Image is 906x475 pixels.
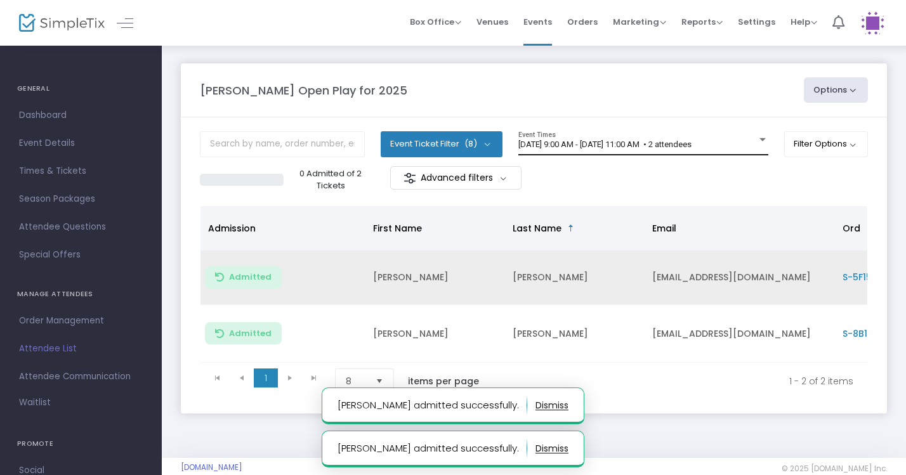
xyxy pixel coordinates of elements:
input: Search by name, order number, email, ip address [200,131,365,157]
span: Events [523,6,552,38]
p: [PERSON_NAME] admitted successfully. [338,438,527,459]
span: [DATE] 9:00 AM - [DATE] 11:00 AM • 2 attendees [518,140,692,149]
span: Admitted [229,272,272,282]
span: Special Offers [19,247,143,263]
h4: PROMOTE [17,431,145,457]
button: Admitted [205,266,282,289]
span: Season Packages [19,191,143,207]
m-panel-title: [PERSON_NAME] Open Play for 2025 [200,82,407,99]
span: Times & Tickets [19,163,143,179]
button: Filter Options [784,131,869,157]
span: © 2025 [DOMAIN_NAME] Inc. [782,464,887,474]
button: Options [804,77,869,103]
td: [EMAIL_ADDRESS][DOMAIN_NAME] [645,251,835,305]
span: Email [652,222,676,235]
td: [PERSON_NAME] [365,305,505,363]
span: Dashboard [19,107,143,124]
label: items per page [408,375,479,387]
span: Page 1 [254,368,278,387]
td: [PERSON_NAME] [505,251,645,305]
span: Admitted [229,329,272,339]
span: Marketing [613,16,666,28]
span: Admission [208,222,256,235]
td: [PERSON_NAME] [505,305,645,363]
button: dismiss [535,395,568,415]
span: Order Management [19,313,143,329]
span: First Name [373,222,422,235]
span: Last Name [513,222,561,235]
kendo-pager-info: 1 - 2 of 2 items [506,368,853,394]
div: Data table [200,206,867,363]
button: Admitted [205,322,282,344]
span: Venues [476,6,508,38]
span: Waitlist [19,396,51,409]
h4: GENERAL [17,76,145,101]
span: Attendee List [19,341,143,357]
span: Box Office [410,16,461,28]
button: dismiss [535,438,568,459]
button: Select [371,369,388,393]
span: (8) [464,139,477,149]
m-button: Advanced filters [390,166,522,190]
button: Event Ticket Filter(8) [381,131,502,157]
span: Attendee Communication [19,368,143,385]
span: Orders [567,6,598,38]
td: [EMAIL_ADDRESS][DOMAIN_NAME] [645,305,835,363]
span: Order ID [843,222,881,235]
span: Settings [738,6,775,38]
span: Reports [681,16,723,28]
p: 0 Admitted of 2 Tickets [289,167,373,192]
span: Sortable [566,223,576,233]
a: [DOMAIN_NAME] [181,462,242,472]
span: Attendee Questions [19,219,143,235]
p: [PERSON_NAME] admitted successfully. [338,395,527,415]
img: filter [404,172,416,185]
h4: MANAGE ATTENDEES [17,282,145,307]
span: S-8B10DBF1-7 [843,327,903,340]
td: [PERSON_NAME] [365,251,505,305]
span: Event Details [19,135,143,152]
span: 8 [346,375,365,387]
span: Help [791,16,817,28]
